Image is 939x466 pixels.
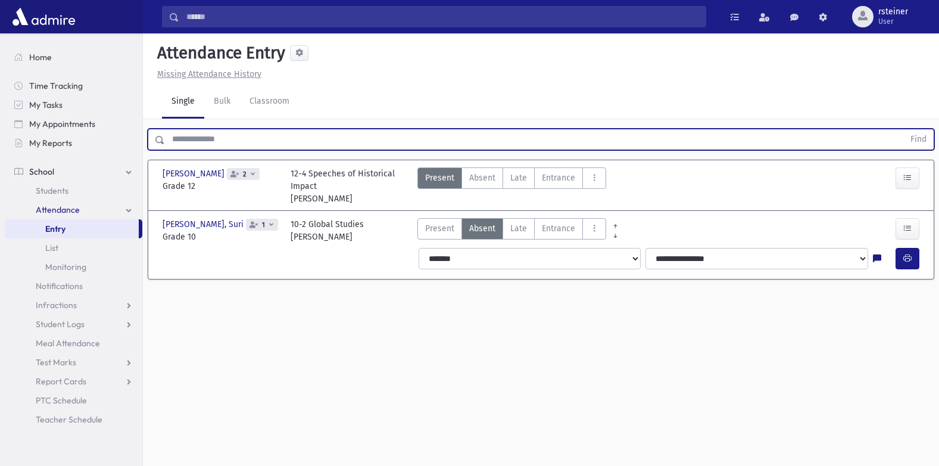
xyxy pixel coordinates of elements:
[29,138,72,148] span: My Reports
[5,334,142,353] a: Meal Attendance
[542,172,575,184] span: Entrance
[29,100,63,110] span: My Tasks
[241,170,249,178] span: 2
[5,238,142,257] a: List
[10,5,78,29] img: AdmirePro
[29,119,95,129] span: My Appointments
[5,114,142,133] a: My Appointments
[417,218,606,243] div: AttTypes
[5,162,142,181] a: School
[510,222,527,235] span: Late
[5,372,142,391] a: Report Cards
[36,281,83,291] span: Notifications
[36,319,85,330] span: Student Logs
[45,223,65,234] span: Entry
[5,133,142,153] a: My Reports
[542,222,575,235] span: Entrance
[29,80,83,91] span: Time Tracking
[36,376,86,387] span: Report Cards
[36,338,100,349] span: Meal Attendance
[179,6,706,27] input: Search
[5,95,142,114] a: My Tasks
[152,43,285,63] h5: Attendance Entry
[157,69,261,79] u: Missing Attendance History
[291,167,407,205] div: 12-4 Speeches of Historical Impact [PERSON_NAME]
[5,181,142,200] a: Students
[29,166,54,177] span: School
[162,85,204,119] a: Single
[163,167,227,180] span: [PERSON_NAME]
[425,172,454,184] span: Present
[36,395,87,406] span: PTC Schedule
[5,410,142,429] a: Teacher Schedule
[5,296,142,315] a: Infractions
[291,218,364,243] div: 10-2 Global Studies [PERSON_NAME]
[878,17,908,26] span: User
[5,219,139,238] a: Entry
[204,85,240,119] a: Bulk
[5,200,142,219] a: Attendance
[425,222,454,235] span: Present
[45,262,86,272] span: Monitoring
[36,185,68,196] span: Students
[163,231,279,243] span: Grade 10
[878,7,908,17] span: rsteiner
[36,357,76,368] span: Test Marks
[417,167,606,205] div: AttTypes
[5,76,142,95] a: Time Tracking
[5,257,142,277] a: Monitoring
[469,172,495,184] span: Absent
[29,52,52,63] span: Home
[163,218,246,231] span: [PERSON_NAME], Suri
[5,277,142,296] a: Notifications
[36,414,102,425] span: Teacher Schedule
[36,300,77,310] span: Infractions
[36,204,80,215] span: Attendance
[152,69,261,79] a: Missing Attendance History
[240,85,299,119] a: Classroom
[5,315,142,334] a: Student Logs
[5,48,142,67] a: Home
[260,221,267,229] span: 1
[163,180,279,192] span: Grade 12
[45,243,58,253] span: List
[5,391,142,410] a: PTC Schedule
[5,353,142,372] a: Test Marks
[510,172,527,184] span: Late
[469,222,495,235] span: Absent
[903,129,934,150] button: Find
